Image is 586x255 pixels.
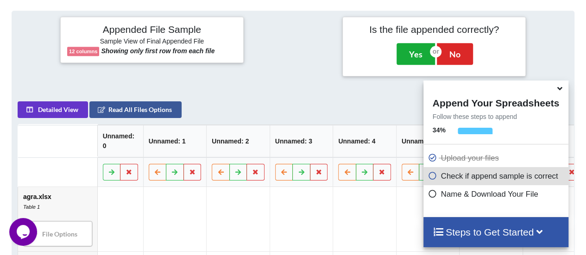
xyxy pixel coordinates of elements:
b: 12 columns [69,49,98,54]
div: File Options [26,224,89,243]
h6: Sample View of Final Appended File [67,37,237,47]
iframe: chat widget [9,218,39,246]
b: 34 % [433,126,446,134]
i: Table 1 [23,204,40,210]
th: Unnamed: 5 [396,125,460,157]
th: Unnamed: 4 [333,125,397,157]
button: Read All Files Options [89,101,182,118]
h4: Steps to Get Started [433,226,559,238]
h4: Appended File Sample [67,24,237,37]
button: Yes [397,43,435,64]
b: Showing only first row from each file [101,47,214,55]
th: Unnamed: 2 [207,125,270,157]
th: Unnamed: 3 [270,125,333,157]
h4: Append Your Spreadsheets [423,95,568,109]
p: Check if append sample is correct [428,170,566,182]
td: agra.xlsx [18,187,97,251]
p: Name & Download Your File [428,188,566,200]
p: Follow these steps to append [423,112,568,121]
p: Upload your files [428,152,566,164]
th: Unnamed: 0 [97,125,143,157]
h4: Is the file appended correctly? [349,24,519,35]
th: Unnamed: 1 [143,125,207,157]
button: No [437,43,473,64]
button: Detailed View [18,101,88,118]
